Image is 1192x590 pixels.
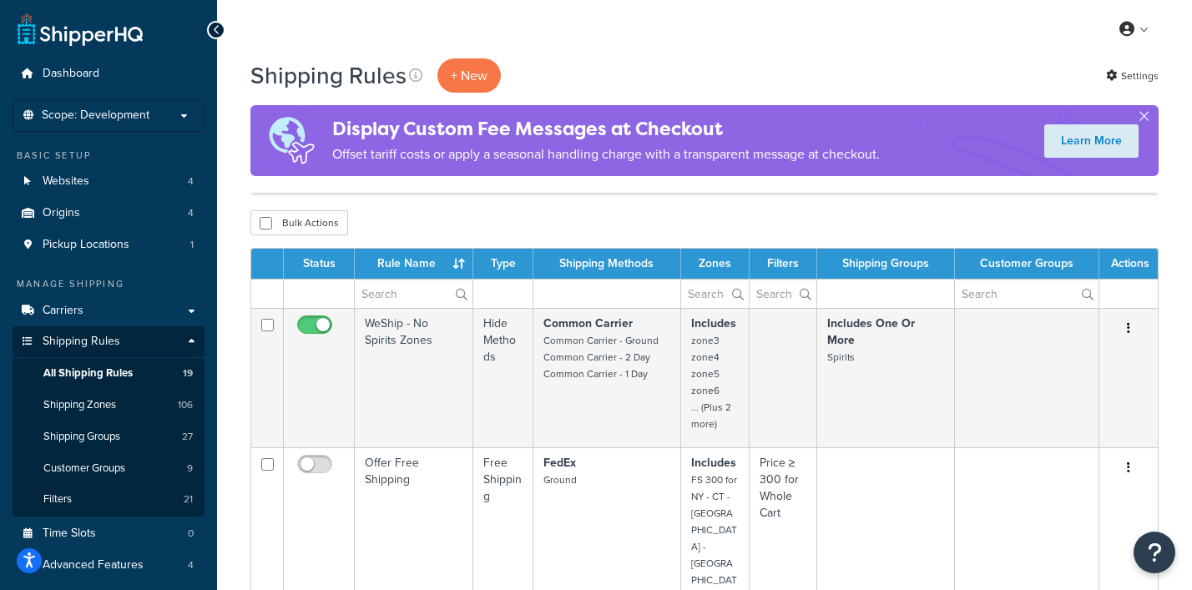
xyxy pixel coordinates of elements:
[13,518,205,549] li: Time Slots
[43,398,116,412] span: Shipping Zones
[691,315,736,332] strong: Includes
[473,249,533,279] th: Type
[1044,124,1139,158] a: Learn More
[1106,64,1159,88] a: Settings
[43,527,96,541] span: Time Slots
[190,238,194,252] span: 1
[750,280,816,308] input: Search
[681,249,750,279] th: Zones
[13,390,205,421] li: Shipping Zones
[250,210,348,235] button: Bulk Actions
[13,229,205,260] a: Pickup Locations 1
[182,430,193,444] span: 27
[543,472,577,487] small: Ground
[13,550,205,581] li: Advanced Features
[681,280,749,308] input: Search
[43,238,129,252] span: Pickup Locations
[188,527,194,541] span: 0
[827,350,855,365] small: Spirits
[827,315,915,349] strong: Includes One Or More
[13,518,205,549] a: Time Slots 0
[178,398,193,412] span: 106
[43,366,133,381] span: All Shipping Rules
[543,333,659,381] small: Common Carrier - Ground Common Carrier - 2 Day Common Carrier - 1 Day
[13,550,205,581] a: Advanced Features 4
[13,326,205,517] li: Shipping Rules
[13,484,205,515] a: Filters 21
[13,358,205,389] li: All Shipping Rules
[43,430,120,444] span: Shipping Groups
[955,249,1099,279] th: Customer Groups
[355,308,473,447] td: WeShip - No Spirits Zones
[543,315,633,332] strong: Common Carrier
[533,249,681,279] th: Shipping Methods
[43,174,89,189] span: Websites
[188,206,194,220] span: 4
[1099,249,1158,279] th: Actions
[13,229,205,260] li: Pickup Locations
[42,108,149,123] span: Scope: Development
[250,105,332,176] img: duties-banner-06bc72dcb5fe05cb3f9472aba00be2ae8eb53ab6f0d8bb03d382ba314ac3c341.png
[13,484,205,515] li: Filters
[18,13,143,46] a: ShipperHQ Home
[750,249,817,279] th: Filters
[13,421,205,452] a: Shipping Groups 27
[13,326,205,357] a: Shipping Rules
[13,358,205,389] a: All Shipping Rules 19
[13,166,205,197] a: Websites 4
[437,58,501,93] p: + New
[43,558,144,572] span: Advanced Features
[188,558,194,572] span: 4
[183,366,193,381] span: 19
[13,198,205,229] li: Origins
[13,277,205,291] div: Manage Shipping
[473,308,533,447] td: Hide Methods
[543,454,576,471] strong: FedEx
[250,59,407,92] h1: Shipping Rules
[184,492,193,507] span: 21
[13,390,205,421] a: Shipping Zones 106
[332,115,880,143] h4: Display Custom Fee Messages at Checkout
[13,166,205,197] li: Websites
[691,454,736,471] strong: Includes
[817,249,956,279] th: Shipping Groups
[43,67,99,81] span: Dashboard
[13,149,205,163] div: Basic Setup
[43,206,80,220] span: Origins
[43,335,120,349] span: Shipping Rules
[13,58,205,89] a: Dashboard
[691,333,731,431] small: zone3 zone4 zone5 zone6 ... (Plus 2 more)
[355,280,472,308] input: Search
[332,143,880,166] p: Offset tariff costs or apply a seasonal handling charge with a transparent message at checkout.
[187,461,193,476] span: 9
[13,295,205,326] a: Carriers
[284,249,355,279] th: Status
[955,280,1099,308] input: Search
[43,304,83,318] span: Carriers
[43,461,125,476] span: Customer Groups
[13,453,205,484] a: Customer Groups 9
[13,198,205,229] a: Origins 4
[355,249,473,279] th: Rule Name : activate to sort column ascending
[13,421,205,452] li: Shipping Groups
[188,174,194,189] span: 4
[43,492,72,507] span: Filters
[13,453,205,484] li: Customer Groups
[1134,532,1175,573] button: Open Resource Center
